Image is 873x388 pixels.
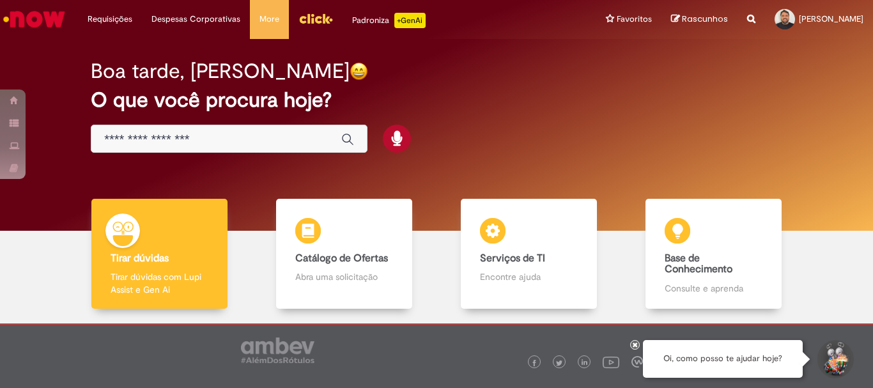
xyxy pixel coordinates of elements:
[295,270,392,283] p: Abra uma solicitação
[1,6,67,32] img: ServiceNow
[295,252,388,265] b: Catálogo de Ofertas
[665,252,732,276] b: Base de Conhecimento
[631,356,643,368] img: logo_footer_workplace.png
[480,252,545,265] b: Serviços de TI
[799,13,863,24] span: [PERSON_NAME]
[298,9,333,28] img: click_logo_yellow_360x200.png
[241,338,314,363] img: logo_footer_ambev_rotulo_gray.png
[621,199,806,309] a: Base de Conhecimento Consulte e aprenda
[436,199,621,309] a: Serviços de TI Encontre ajuda
[556,360,562,366] img: logo_footer_twitter.png
[665,282,762,295] p: Consulte e aprenda
[682,13,728,25] span: Rascunhos
[350,62,368,81] img: happy-face.png
[480,270,577,283] p: Encontre ajuda
[111,252,169,265] b: Tirar dúvidas
[91,60,350,82] h2: Boa tarde, [PERSON_NAME]
[531,360,537,366] img: logo_footer_facebook.png
[582,359,588,367] img: logo_footer_linkedin.png
[67,199,252,309] a: Tirar dúvidas Tirar dúvidas com Lupi Assist e Gen Ai
[259,13,279,26] span: More
[643,340,803,378] div: Oi, como posso te ajudar hoje?
[88,13,132,26] span: Requisições
[671,13,728,26] a: Rascunhos
[252,199,436,309] a: Catálogo de Ofertas Abra uma solicitação
[352,13,426,28] div: Padroniza
[151,13,240,26] span: Despesas Corporativas
[617,13,652,26] span: Favoritos
[815,340,854,378] button: Iniciar Conversa de Suporte
[91,89,782,111] h2: O que você procura hoje?
[111,270,208,296] p: Tirar dúvidas com Lupi Assist e Gen Ai
[603,353,619,370] img: logo_footer_youtube.png
[394,13,426,28] p: +GenAi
